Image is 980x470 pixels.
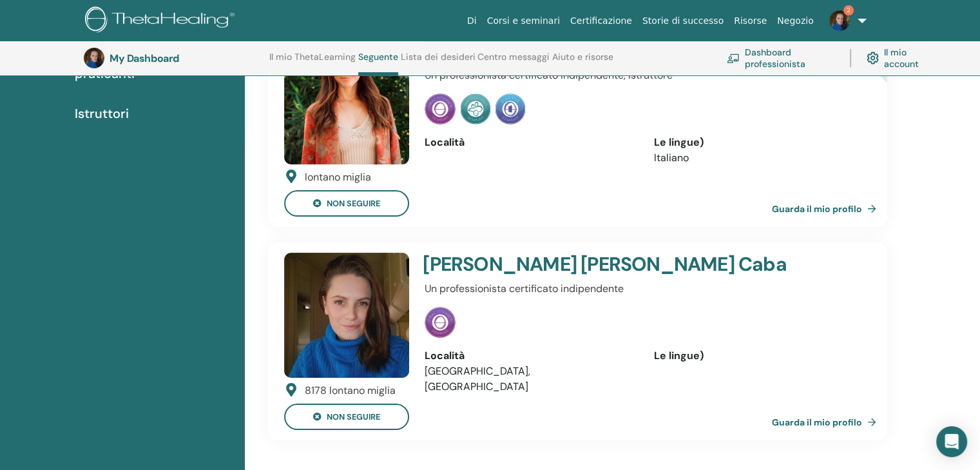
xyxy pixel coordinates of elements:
[84,48,104,68] img: default.jpg
[482,9,565,33] a: Corsi e seminari
[843,5,854,15] span: 2
[867,49,879,67] img: cog.svg
[565,9,637,33] a: Certificazione
[269,52,356,72] a: Il mio ThetaLearning
[425,68,863,83] p: Un professionista certificato indipendente, istruttore
[936,426,967,457] div: Open Intercom Messenger
[358,52,398,75] a: Seguente
[552,52,613,72] a: Aiuto e risorse
[305,170,371,185] div: lontano miglia
[425,281,863,297] p: Un professionista certificato indipendente
[462,9,482,33] a: Di
[477,52,550,72] a: Centro messaggi
[729,9,772,33] a: Risorse
[284,39,409,164] img: default.jpg
[637,9,729,33] a: Storie di successo
[425,364,634,395] li: [GEOGRAPHIC_DATA], [GEOGRAPHIC_DATA]
[772,196,881,222] a: Guarda il mio profilo
[284,253,409,378] img: default.jpg
[425,348,634,364] div: Località
[654,348,863,364] div: Le lingue)
[772,9,818,33] a: Negozio
[423,253,789,276] h4: [PERSON_NAME] [PERSON_NAME] Caba
[75,104,129,123] span: Istruttori
[867,44,933,72] a: Il mio account
[425,135,634,150] div: Località
[284,190,409,217] button: non seguire
[110,52,238,64] h3: My Dashboard
[654,135,863,150] div: Le lingue)
[829,10,850,31] img: default.jpg
[772,409,881,435] a: Guarda il mio profilo
[284,404,409,430] button: non seguire
[85,6,239,35] img: logo.png
[305,383,396,398] div: 8178 lontano miglia
[727,44,834,72] a: Dashboard professionista
[727,54,740,63] img: chalkboard-teacher.svg
[654,150,863,166] li: Italiano
[401,52,476,72] a: Lista dei desideri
